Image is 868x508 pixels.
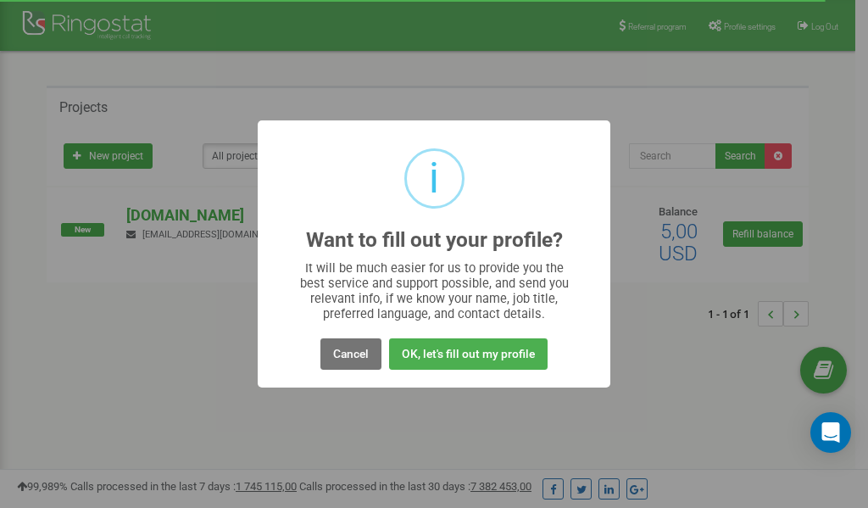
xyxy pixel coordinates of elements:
[810,412,851,453] div: Open Intercom Messenger
[429,151,439,206] div: i
[292,260,577,321] div: It will be much easier for us to provide you the best service and support possible, and send you ...
[320,338,381,370] button: Cancel
[389,338,548,370] button: OK, let's fill out my profile
[306,229,563,252] h2: Want to fill out your profile?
